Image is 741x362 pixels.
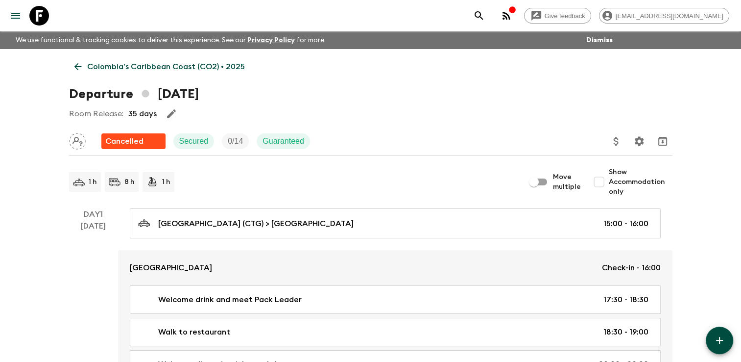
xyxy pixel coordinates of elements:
[263,135,304,147] p: Guaranteed
[118,250,672,285] a: [GEOGRAPHIC_DATA]Check-in - 16:00
[69,84,199,104] h1: Departure [DATE]
[602,262,661,274] p: Check-in - 16:00
[130,318,661,346] a: Walk to restaurant18:30 - 19:00
[69,57,250,77] a: Colombia’s Caribbean Coast (CO2) • 2025
[173,133,215,149] div: Secured
[553,172,581,192] span: Move multiple
[12,31,330,49] p: We use functional & tracking cookies to deliver this experience. See our for more.
[629,131,649,151] button: Settings
[69,208,118,220] p: Day 1
[130,208,661,238] a: [GEOGRAPHIC_DATA] (CTG) > [GEOGRAPHIC_DATA]15:00 - 16:00
[539,12,591,20] span: Give feedback
[6,6,25,26] button: menu
[603,294,648,306] p: 17:30 - 18:30
[128,108,157,120] p: 35 days
[130,285,661,314] a: Welcome drink and meet Pack Leader17:30 - 18:30
[599,8,729,24] div: [EMAIL_ADDRESS][DOMAIN_NAME]
[87,61,245,73] p: Colombia’s Caribbean Coast (CO2) • 2025
[584,33,615,47] button: Dismiss
[653,131,672,151] button: Archive (Completed, Cancelled or Unsynced Departures only)
[162,177,170,187] p: 1 h
[89,177,97,187] p: 1 h
[228,135,243,147] p: 0 / 14
[69,136,86,144] span: Assign pack leader
[610,12,729,20] span: [EMAIL_ADDRESS][DOMAIN_NAME]
[105,135,143,147] p: Cancelled
[609,167,672,197] span: Show Accommodation only
[101,133,166,149] div: Flash Pack cancellation
[606,131,626,151] button: Update Price, Early Bird Discount and Costs
[222,133,249,149] div: Trip Fill
[179,135,209,147] p: Secured
[247,37,295,44] a: Privacy Policy
[603,326,648,338] p: 18:30 - 19:00
[524,8,591,24] a: Give feedback
[158,294,302,306] p: Welcome drink and meet Pack Leader
[603,218,648,230] p: 15:00 - 16:00
[158,326,230,338] p: Walk to restaurant
[124,177,135,187] p: 8 h
[130,262,212,274] p: [GEOGRAPHIC_DATA]
[469,6,489,26] button: search adventures
[69,108,123,120] p: Room Release:
[158,218,354,230] p: [GEOGRAPHIC_DATA] (CTG) > [GEOGRAPHIC_DATA]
